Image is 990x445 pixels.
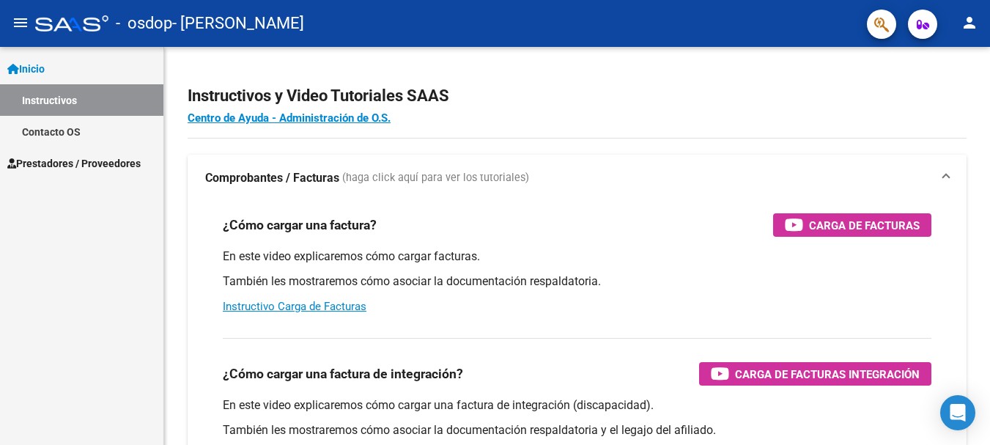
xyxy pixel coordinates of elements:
p: En este video explicaremos cómo cargar facturas. [223,249,931,265]
span: (haga click aquí para ver los tutoriales) [342,170,529,186]
button: Carga de Facturas [773,213,931,237]
span: - [PERSON_NAME] [172,7,304,40]
p: También les mostraremos cómo asociar la documentación respaldatoria. [223,273,931,290]
span: Inicio [7,61,45,77]
span: Carga de Facturas Integración [735,365,920,383]
h3: ¿Cómo cargar una factura? [223,215,377,235]
span: Prestadores / Proveedores [7,155,141,172]
h2: Instructivos y Video Tutoriales SAAS [188,82,967,110]
mat-icon: menu [12,14,29,32]
div: Open Intercom Messenger [940,395,975,430]
p: También les mostraremos cómo asociar la documentación respaldatoria y el legajo del afiliado. [223,422,931,438]
mat-icon: person [961,14,978,32]
h3: ¿Cómo cargar una factura de integración? [223,364,463,384]
span: Carga de Facturas [809,216,920,235]
button: Carga de Facturas Integración [699,362,931,386]
strong: Comprobantes / Facturas [205,170,339,186]
span: - osdop [116,7,172,40]
a: Instructivo Carga de Facturas [223,300,366,313]
mat-expansion-panel-header: Comprobantes / Facturas (haga click aquí para ver los tutoriales) [188,155,967,202]
a: Centro de Ayuda - Administración de O.S. [188,111,391,125]
p: En este video explicaremos cómo cargar una factura de integración (discapacidad). [223,397,931,413]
